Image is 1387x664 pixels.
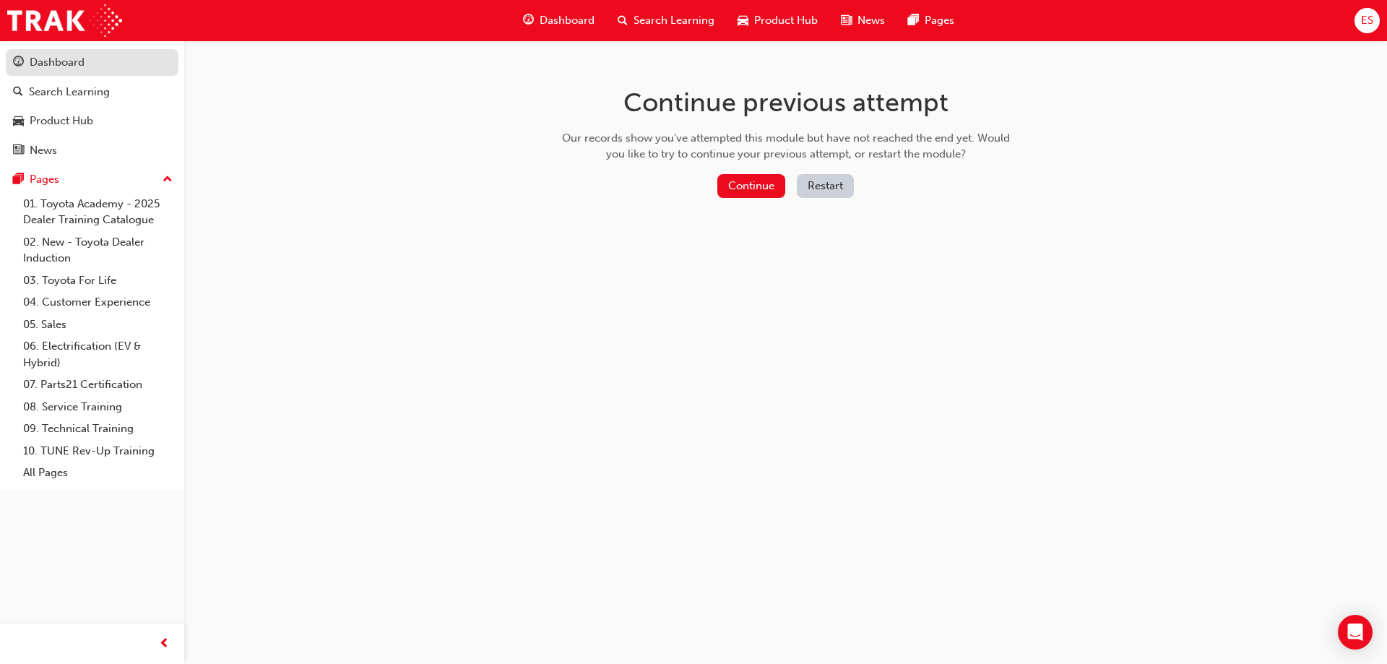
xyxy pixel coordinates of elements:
span: Search Learning [634,12,714,29]
span: Pages [925,12,954,29]
a: 01. Toyota Academy - 2025 Dealer Training Catalogue [17,193,178,231]
h1: Continue previous attempt [557,87,1015,118]
span: news-icon [841,12,852,30]
a: car-iconProduct Hub [726,6,829,35]
a: 05. Sales [17,314,178,336]
span: prev-icon [159,635,170,653]
div: Search Learning [29,84,110,100]
button: DashboardSearch LearningProduct HubNews [6,46,178,166]
a: 07. Parts21 Certification [17,374,178,396]
button: Restart [797,174,854,198]
button: Pages [6,166,178,193]
div: Our records show you've attempted this module but have not reached the end yet. Would you like to... [557,130,1015,163]
span: up-icon [163,171,173,189]
div: News [30,142,57,159]
span: guage-icon [13,56,24,69]
span: Product Hub [754,12,818,29]
span: search-icon [618,12,628,30]
span: pages-icon [908,12,919,30]
a: All Pages [17,462,178,484]
span: ES [1361,12,1373,29]
a: 03. Toyota For Life [17,270,178,292]
a: Search Learning [6,79,178,105]
a: 10. TUNE Rev-Up Training [17,440,178,462]
a: 02. New - Toyota Dealer Induction [17,231,178,270]
a: 06. Electrification (EV & Hybrid) [17,335,178,374]
span: pages-icon [13,173,24,186]
div: Dashboard [30,54,85,71]
a: news-iconNews [829,6,896,35]
span: guage-icon [523,12,534,30]
a: Product Hub [6,108,178,134]
a: guage-iconDashboard [511,6,606,35]
span: car-icon [738,12,748,30]
a: 04. Customer Experience [17,291,178,314]
div: Pages [30,171,59,188]
span: car-icon [13,115,24,128]
div: Product Hub [30,113,93,129]
span: search-icon [13,86,23,99]
a: News [6,137,178,164]
span: News [857,12,885,29]
a: Dashboard [6,49,178,76]
button: ES [1354,8,1380,33]
span: Dashboard [540,12,595,29]
a: 08. Service Training [17,396,178,418]
div: Open Intercom Messenger [1338,615,1373,650]
a: pages-iconPages [896,6,966,35]
a: search-iconSearch Learning [606,6,726,35]
span: news-icon [13,145,24,158]
img: Trak [7,4,122,37]
a: 09. Technical Training [17,418,178,440]
button: Continue [717,174,785,198]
